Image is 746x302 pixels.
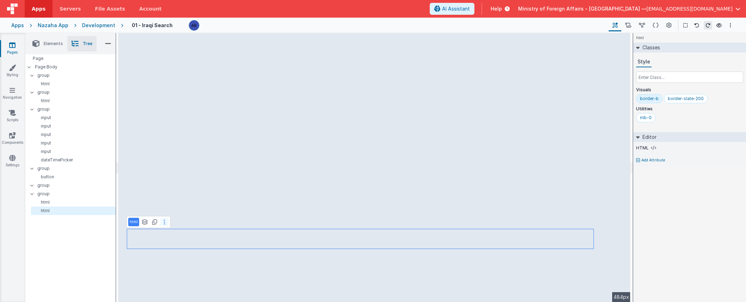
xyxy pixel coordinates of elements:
p: html [130,219,138,225]
h2: Classes [640,43,660,53]
p: input [34,140,116,146]
p: Add Attribute [641,158,665,163]
p: group [37,181,116,189]
p: group [37,190,116,198]
button: Options [726,21,735,30]
p: dateTimePicker [34,157,116,163]
p: html [34,81,116,87]
h4: html [633,33,647,43]
img: 1f6063d0be199a6b217d3045d703aa70 [189,20,199,30]
span: Help [491,5,502,12]
div: 484px [612,292,630,302]
span: [EMAIL_ADDRESS][DOMAIN_NAME] [646,5,733,12]
p: group [37,88,116,96]
div: Page [25,54,116,63]
p: html [34,208,116,214]
p: Page Body [35,64,116,70]
span: Servers [60,5,81,12]
div: mb-0 [640,115,652,121]
div: Nazaha App [38,22,68,29]
div: border-b [640,96,659,101]
p: group [37,72,116,79]
div: border-slate-200 [668,96,704,101]
p: input [34,132,116,137]
div: --> [118,33,630,302]
p: html [34,199,116,205]
button: AI Assistant [430,3,474,15]
input: Enter Class... [636,72,743,83]
span: Ministry of Foreign Affairs - [GEOGRAPHIC_DATA] — [518,5,646,12]
span: File Assets [95,5,125,12]
span: Elements [44,41,63,47]
label: HTML [636,145,649,151]
span: Apps [32,5,45,12]
button: Ministry of Foreign Affairs - [GEOGRAPHIC_DATA] — [EMAIL_ADDRESS][DOMAIN_NAME] [518,5,740,12]
p: group [37,165,116,172]
div: Apps [11,22,24,29]
div: Development [82,22,115,29]
p: input [34,115,116,121]
p: html [34,98,116,104]
h4: 01 - Iraqi Search [132,23,173,28]
button: Add Attribute [636,158,743,163]
h2: Editor [640,132,657,142]
button: Style [636,57,652,67]
p: input [34,123,116,129]
span: Tree [83,41,92,47]
p: group [37,105,116,113]
p: Visuals [636,87,743,93]
p: Utilities [636,106,743,112]
span: AI Assistant [442,5,470,12]
p: button [34,174,116,180]
p: input [34,149,116,154]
